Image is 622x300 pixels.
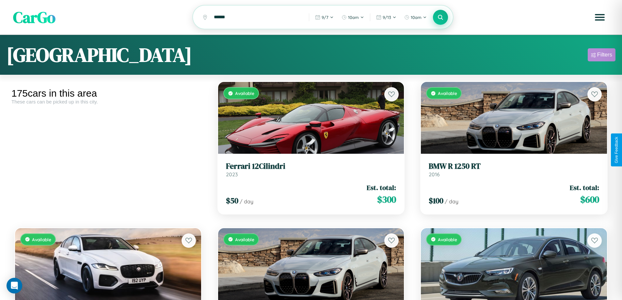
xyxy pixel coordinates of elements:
[438,90,457,96] span: Available
[591,8,609,26] button: Open menu
[411,15,422,20] span: 10am
[367,183,396,192] span: Est. total:
[348,15,359,20] span: 10am
[445,198,458,205] span: / day
[235,90,254,96] span: Available
[429,195,443,206] span: $ 100
[13,7,56,28] span: CarGo
[7,278,22,293] div: Open Intercom Messenger
[383,15,391,20] span: 9 / 13
[580,193,599,206] span: $ 600
[226,171,238,178] span: 2023
[240,198,253,205] span: / day
[377,193,396,206] span: $ 300
[32,237,51,242] span: Available
[338,12,367,23] button: 10am
[614,137,619,163] div: Give Feedback
[597,52,612,58] div: Filters
[226,162,396,178] a: Ferrari 12Cilindri2023
[429,162,599,171] h3: BMW R 1250 RT
[429,171,440,178] span: 2016
[11,99,205,104] div: These cars can be picked up in this city.
[588,48,615,61] button: Filters
[373,12,400,23] button: 9/13
[235,237,254,242] span: Available
[11,88,205,99] div: 175 cars in this area
[322,15,328,20] span: 9 / 7
[429,162,599,178] a: BMW R 1250 RT2016
[312,12,337,23] button: 9/7
[226,195,238,206] span: $ 50
[438,237,457,242] span: Available
[7,41,192,68] h1: [GEOGRAPHIC_DATA]
[570,183,599,192] span: Est. total:
[226,162,396,171] h3: Ferrari 12Cilindri
[401,12,430,23] button: 10am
